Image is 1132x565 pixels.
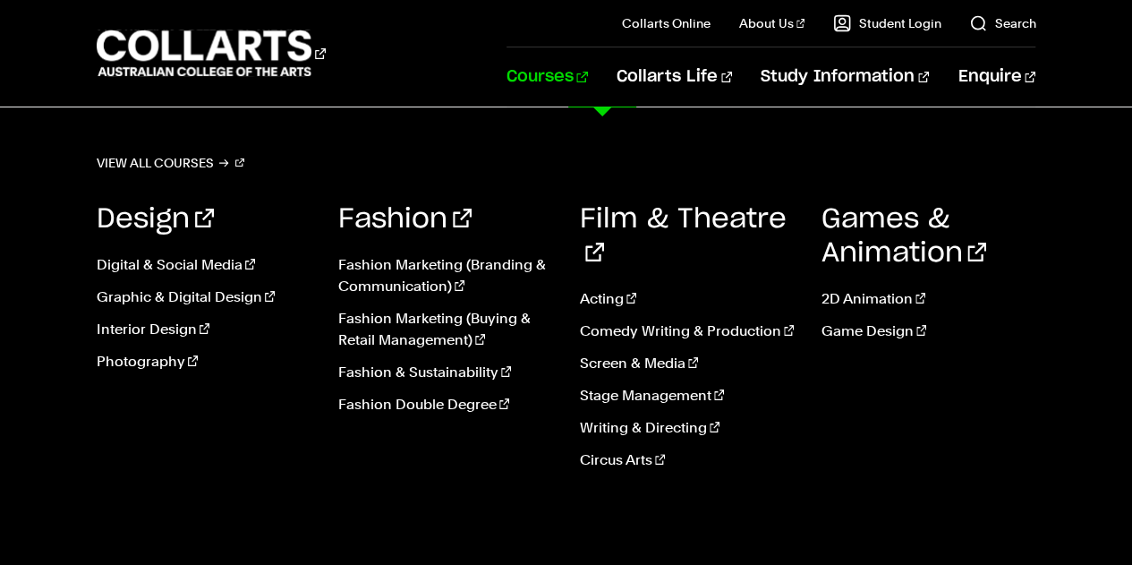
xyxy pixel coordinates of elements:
a: Stage Management [580,385,795,407]
a: Digital & Social Media [97,254,311,276]
a: Game Design [821,321,1035,342]
a: Fashion [338,206,472,233]
div: Go to homepage [97,28,326,79]
a: Courses [506,47,588,107]
a: Acting [580,288,795,310]
a: Student Login [833,14,940,32]
a: Comedy Writing & Production [580,321,795,342]
a: Collarts Online [622,14,711,32]
a: Writing & Directing [580,417,795,439]
a: Study Information [761,47,929,107]
a: Search [969,14,1035,32]
a: Graphic & Digital Design [97,287,311,308]
a: Photography [97,351,311,372]
a: Games & Animation [821,206,986,267]
a: View all courses [97,150,245,175]
a: Circus Arts [580,449,795,471]
a: About Us [739,14,805,32]
a: Fashion Marketing (Buying & Retail Management) [338,308,553,351]
a: Fashion Double Degree [338,394,553,415]
a: Design [97,206,214,233]
a: Collarts Life [617,47,732,107]
a: Fashion & Sustainability [338,362,553,383]
a: Fashion Marketing (Branding & Communication) [338,254,553,297]
a: Enquire [958,47,1035,107]
a: Film & Theatre [580,206,787,267]
a: 2D Animation [821,288,1035,310]
a: Interior Design [97,319,311,340]
a: Screen & Media [580,353,795,374]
